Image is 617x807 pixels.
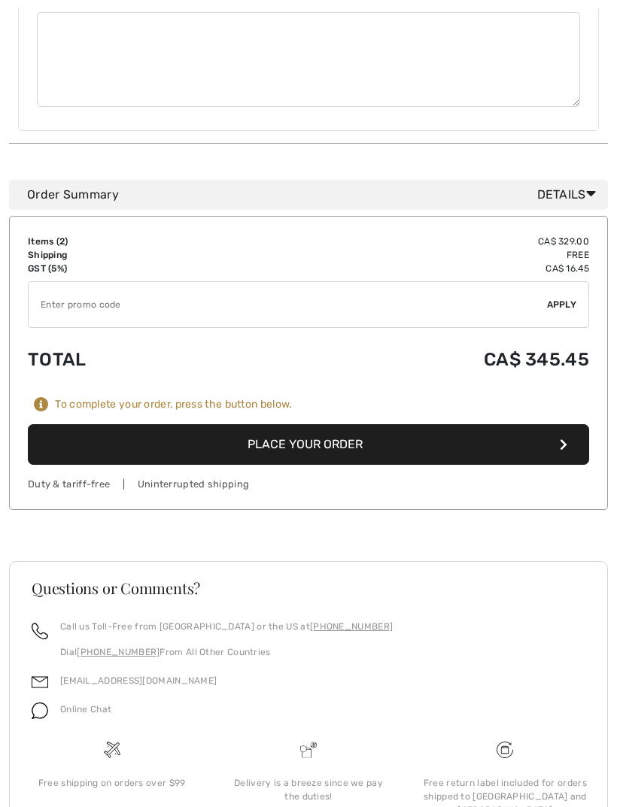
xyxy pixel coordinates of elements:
a: [PHONE_NUMBER] [77,647,160,657]
td: GST (5%) [28,262,228,275]
div: To complete your order, press the button below. [55,398,292,411]
span: Online Chat [60,704,111,714]
p: Call us Toll-Free from [GEOGRAPHIC_DATA] or the US at [60,620,393,633]
span: 2 [59,236,65,247]
img: email [32,674,48,690]
div: Duty & tariff-free | Uninterrupted shipping [28,477,589,491]
img: Free shipping on orders over $99 [104,742,120,758]
img: Delivery is a breeze since we pay the duties! [300,742,317,758]
a: [EMAIL_ADDRESS][DOMAIN_NAME] [60,675,217,686]
td: Shipping [28,248,228,262]
a: [PHONE_NUMBER] [310,621,393,632]
span: Details [537,186,602,204]
td: CA$ 329.00 [228,235,589,248]
div: Delivery is a breeze since we pay the duties! [222,776,394,803]
span: Apply [547,298,577,311]
img: chat [32,702,48,719]
td: Free [228,248,589,262]
div: Order Summary [27,186,602,204]
td: CA$ 16.45 [228,262,589,275]
input: Promo code [29,282,547,327]
textarea: Comments [37,12,580,107]
td: CA$ 345.45 [228,334,589,385]
h3: Questions or Comments? [32,581,585,596]
img: Free shipping on orders over $99 [497,742,513,758]
td: Total [28,334,228,385]
img: call [32,623,48,639]
button: Place Your Order [28,424,589,465]
div: Free shipping on orders over $99 [26,776,198,790]
p: Dial From All Other Countries [60,645,393,659]
td: Items ( ) [28,235,228,248]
